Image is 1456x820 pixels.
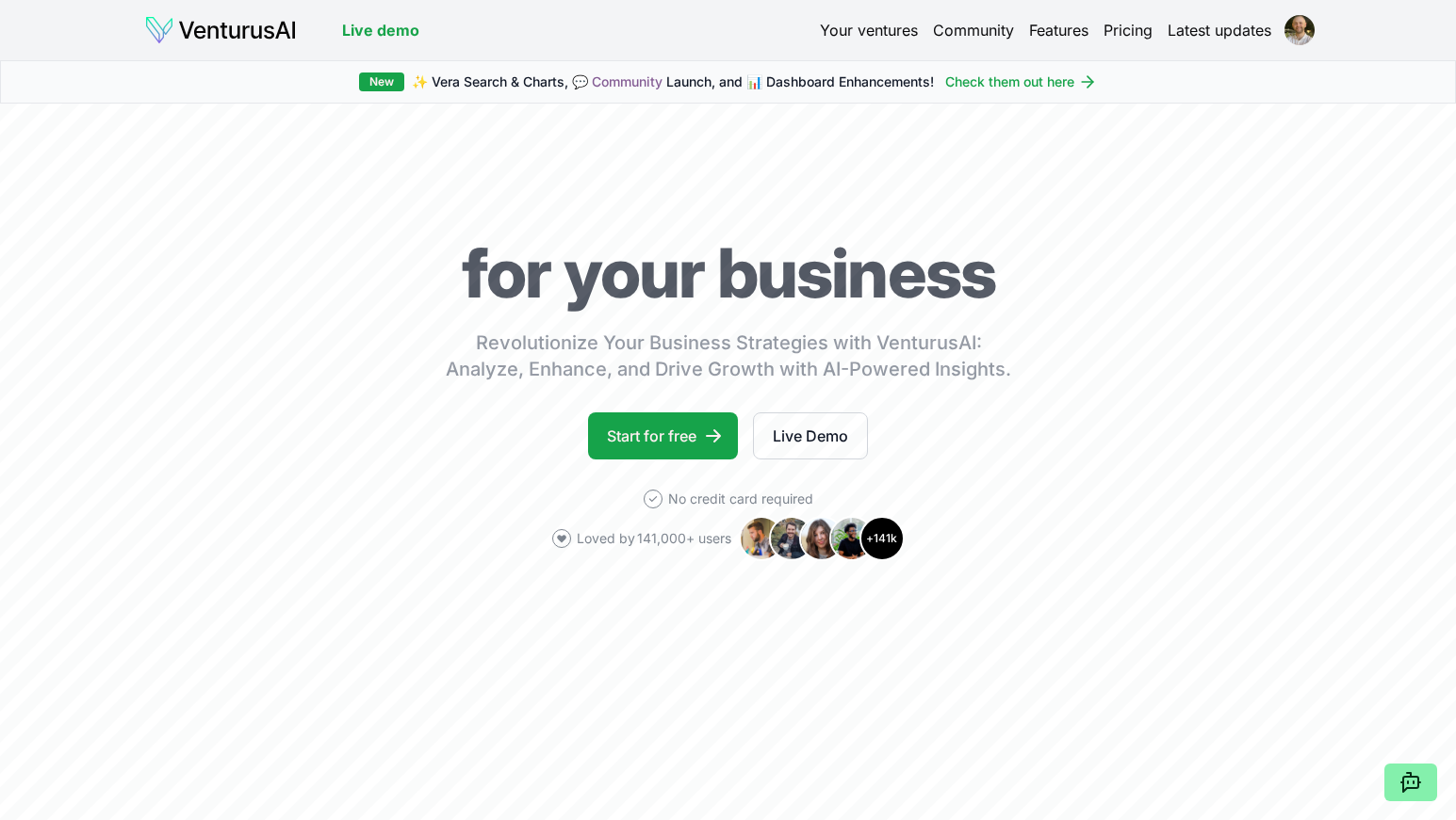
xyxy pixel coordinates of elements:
[933,19,1014,41] a: Community
[1168,19,1271,41] a: Latest updates
[829,516,875,561] img: Avatar 4
[753,412,868,459] a: Live Demo
[342,19,419,41] a: Live demo
[144,15,297,45] img: logo
[412,72,934,91] span: ✨ Vera Search & Charts, 💬 Launch, and 📊 Dashboard Enhancements!
[820,19,918,41] a: Your ventures
[1284,15,1315,45] img: ACg8ocJnbdEl3VHlYR_3iguL6iFZXIxJWTfQ584UE1GPLLCqSuDKQbpSuA=s96-c
[1029,19,1088,41] a: Features
[592,73,663,89] a: Community
[739,516,784,561] img: Avatar 1
[769,516,814,561] img: Avatar 2
[359,72,404,91] div: New
[588,412,738,459] a: Start for free
[1104,19,1153,41] a: Pricing
[945,72,1097,91] a: Check them out here
[799,516,844,561] img: Avatar 3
